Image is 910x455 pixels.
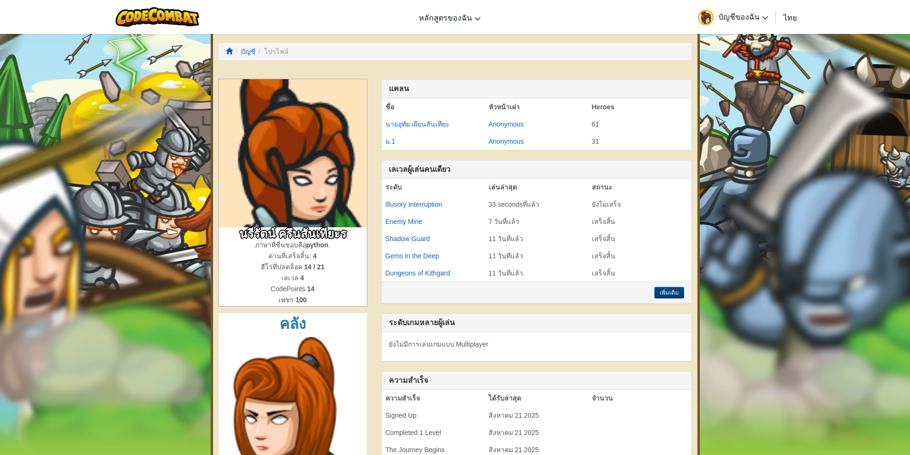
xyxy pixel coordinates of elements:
td: 11 วันที่แล้ว [485,230,588,247]
td: 31 [588,133,691,150]
td: เสร็จสิ้น [588,213,691,230]
td: เสร็จสิ้น [588,265,691,282]
a: นายอุทัย เผียนสันเทียะ [385,120,450,128]
span: บัญชีของฉัน [718,11,768,21]
a: Enemy Mine [385,218,423,225]
strong: 4 [300,274,304,282]
th: จำนวน [588,390,691,407]
a: บัญชีของฉัน [693,2,773,32]
strong: 14 / 21 [304,263,325,271]
span: ฮีโร่ที่ปลดล็อค [261,263,304,271]
td: 7 วันที่แล้ว [485,213,588,230]
p: ยังไม่มีการเล่นเกมแบบ Multiplayer [389,339,684,349]
th: Heroes [588,98,691,116]
h3: เลเวลผู้เล่นคนเดียว [389,165,684,174]
td: เสร็จสิ้น [588,230,691,247]
td: สิงหาคม 21 2025 [485,407,588,424]
li: โปรไฟล์ [256,47,289,56]
strong: python [306,241,329,249]
img: avatar [698,10,714,25]
span: เลเวล [281,274,300,282]
h3: ระดับเกมหลายผู้เล่น [389,318,684,327]
span: . [328,241,330,249]
td: Completed 1 Level [382,424,485,441]
th: ความสำเร็จ [382,390,485,407]
span: CodePoints [271,285,307,293]
td: เสร็จสิ้น [588,247,691,265]
strong: 14 [307,285,315,293]
a: Anonymous [489,138,524,145]
td: 11 วันที่แล้ว [485,247,588,265]
td: ยังไม่เสร็จ [588,196,691,213]
h3: แคลน [389,85,684,93]
span: ด่านที่เสร็จสิ้น: [268,252,313,260]
a: ไทย [779,4,802,30]
strong: 100 [296,296,307,304]
td: 61 [588,116,691,133]
a: ม.1 [385,138,396,145]
th: ได้รับล่าสุด [485,390,588,407]
th: สถานะ [588,179,691,196]
span: ไทย [783,12,797,22]
th: ระดับ [382,179,485,196]
td: 33 secondsที่แล้ว [485,196,588,213]
h3: ความสำเร็จ [389,376,684,385]
a: Gems in the Deep [385,252,439,260]
th: เล่นล่าสุด [485,179,588,196]
span: ภาษาที่ชื่นชอบคือ [255,241,306,249]
span: หลักสูตรของฉัน [419,12,472,22]
button: เพิ่มเติม [654,287,684,298]
a: Shadow Guard [385,235,430,243]
img: CodeCombat logo [116,7,199,27]
td: สิงหาคม 21 2025 [485,424,588,441]
a: บัญชี [241,48,256,55]
span: เพชร [278,296,296,304]
a: Illusory Interruption [385,201,442,208]
a: หลักสูตรของฉัน [414,4,485,30]
strong: 4 [313,252,317,260]
td: Signed Up [382,407,485,424]
th: ชื่อ [382,98,485,116]
h3: นรีรัตน์ ครึนสันเทียะร [219,227,367,240]
td: 11 วันที่แล้ว [485,265,588,282]
a: Anonymous [489,120,524,128]
h2: คลัง [219,313,367,335]
th: หัวหน้าเผ่า [485,98,588,116]
a: Dungeons of Kithgard [385,269,450,277]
